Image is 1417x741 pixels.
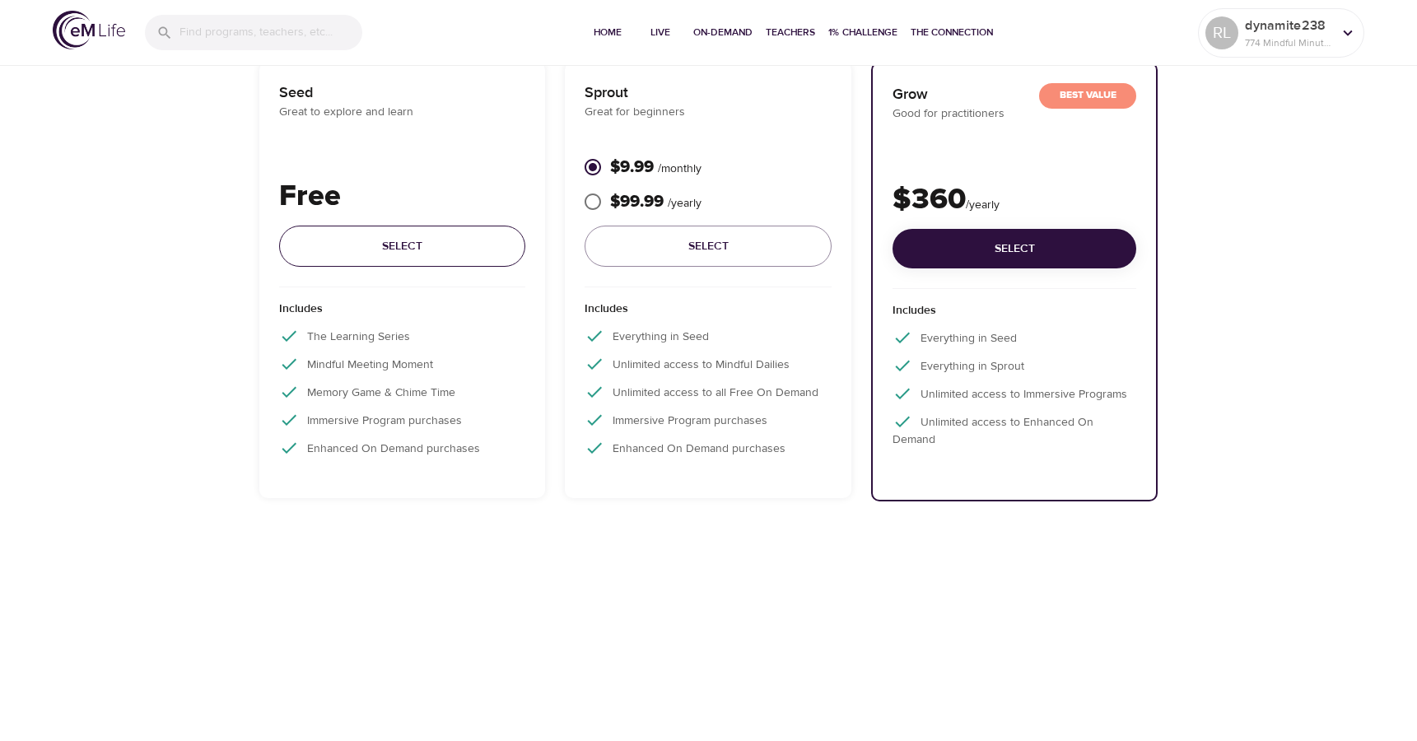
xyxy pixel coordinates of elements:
p: dynamite238 [1245,16,1332,35]
div: RL [1205,16,1238,49]
button: Select [279,226,526,268]
p: Memory Game & Chime Time [279,382,526,402]
p: Good for practitioners [893,105,1136,123]
p: Enhanced On Demand purchases [585,438,832,458]
p: Free [279,175,526,219]
p: Enhanced On Demand purchases [279,438,526,458]
p: Immersive Program purchases [279,410,526,430]
p: Includes [893,302,1136,328]
span: Live [641,24,680,41]
p: Great for beginners [585,104,832,121]
input: Find programs, teachers, etc... [179,15,362,50]
p: Includes [585,301,832,326]
p: Includes [279,301,526,326]
span: Select [292,236,513,257]
p: $9.99 [610,155,702,179]
span: Select [598,236,818,257]
p: Mindful Meeting Moment [279,354,526,374]
p: Seed [279,82,526,104]
p: Everything in Seed [585,326,832,346]
span: Select [906,239,1123,259]
p: Everything in Seed [893,328,1136,347]
p: 774 Mindful Minutes [1245,35,1332,50]
p: $99.99 [610,189,702,214]
p: Immersive Program purchases [585,410,832,430]
span: Teachers [766,24,815,41]
button: Select [585,226,832,268]
span: Home [588,24,627,41]
p: Unlimited access to Mindful Dailies [585,354,832,374]
span: 1% Challenge [828,24,897,41]
p: The Learning Series [279,326,526,346]
button: Select [893,229,1136,269]
img: logo [53,11,125,49]
span: / yearly [668,196,702,211]
p: Grow [893,83,1136,105]
span: / yearly [966,198,1000,212]
span: On-Demand [693,24,753,41]
span: / monthly [658,161,702,176]
span: The Connection [911,24,993,41]
p: $360 [893,178,1136,222]
p: Great to explore and learn [279,104,526,121]
p: Sprout [585,82,832,104]
p: Everything in Sprout [893,356,1136,375]
p: Unlimited access to all Free On Demand [585,382,832,402]
p: Unlimited access to Immersive Programs [893,384,1136,403]
p: Unlimited access to Enhanced On Demand [893,412,1136,449]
